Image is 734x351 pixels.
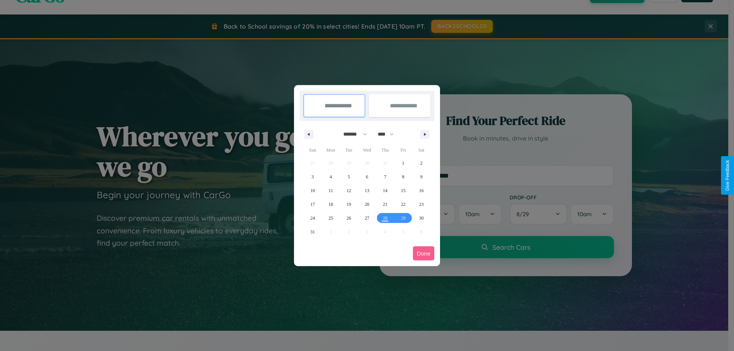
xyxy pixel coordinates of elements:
button: 16 [412,184,430,197]
button: 10 [304,184,322,197]
span: 24 [310,211,315,225]
span: 1 [402,156,404,170]
button: 15 [394,184,412,197]
span: Wed [358,144,376,156]
span: 20 [365,197,369,211]
button: 5 [340,170,358,184]
span: 15 [401,184,406,197]
span: 6 [366,170,368,184]
span: 28 [383,211,387,225]
span: 12 [347,184,351,197]
button: 18 [322,197,339,211]
button: 11 [322,184,339,197]
span: 21 [383,197,387,211]
button: 12 [340,184,358,197]
button: 14 [376,184,394,197]
button: 13 [358,184,376,197]
span: 10 [310,184,315,197]
button: 17 [304,197,322,211]
span: Fri [394,144,412,156]
span: 11 [328,184,333,197]
span: 7 [384,170,386,184]
button: 9 [412,170,430,184]
button: 31 [304,225,322,239]
button: 7 [376,170,394,184]
span: 30 [419,211,424,225]
button: 26 [340,211,358,225]
button: 23 [412,197,430,211]
span: 26 [347,211,351,225]
span: 14 [383,184,387,197]
button: Done [413,246,434,260]
span: Tue [340,144,358,156]
span: 22 [401,197,406,211]
button: 21 [376,197,394,211]
button: 22 [394,197,412,211]
button: 2 [412,156,430,170]
span: 9 [420,170,422,184]
button: 24 [304,211,322,225]
span: 18 [328,197,333,211]
span: 25 [328,211,333,225]
span: 27 [365,211,369,225]
span: 5 [348,170,350,184]
button: 6 [358,170,376,184]
div: Give Feedback [725,160,730,191]
span: 19 [347,197,351,211]
span: 16 [419,184,424,197]
button: 8 [394,170,412,184]
span: 3 [312,170,314,184]
span: Mon [322,144,339,156]
button: 27 [358,211,376,225]
span: 31 [310,225,315,239]
span: 8 [402,170,404,184]
button: 19 [340,197,358,211]
span: 2 [420,156,422,170]
span: Thu [376,144,394,156]
button: 25 [322,211,339,225]
span: 29 [401,211,406,225]
span: 4 [330,170,332,184]
span: Sun [304,144,322,156]
button: 4 [322,170,339,184]
span: 13 [365,184,369,197]
button: 20 [358,197,376,211]
button: 3 [304,170,322,184]
button: 29 [394,211,412,225]
button: 30 [412,211,430,225]
button: 28 [376,211,394,225]
span: Sat [412,144,430,156]
button: 1 [394,156,412,170]
span: 23 [419,197,424,211]
span: 17 [310,197,315,211]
